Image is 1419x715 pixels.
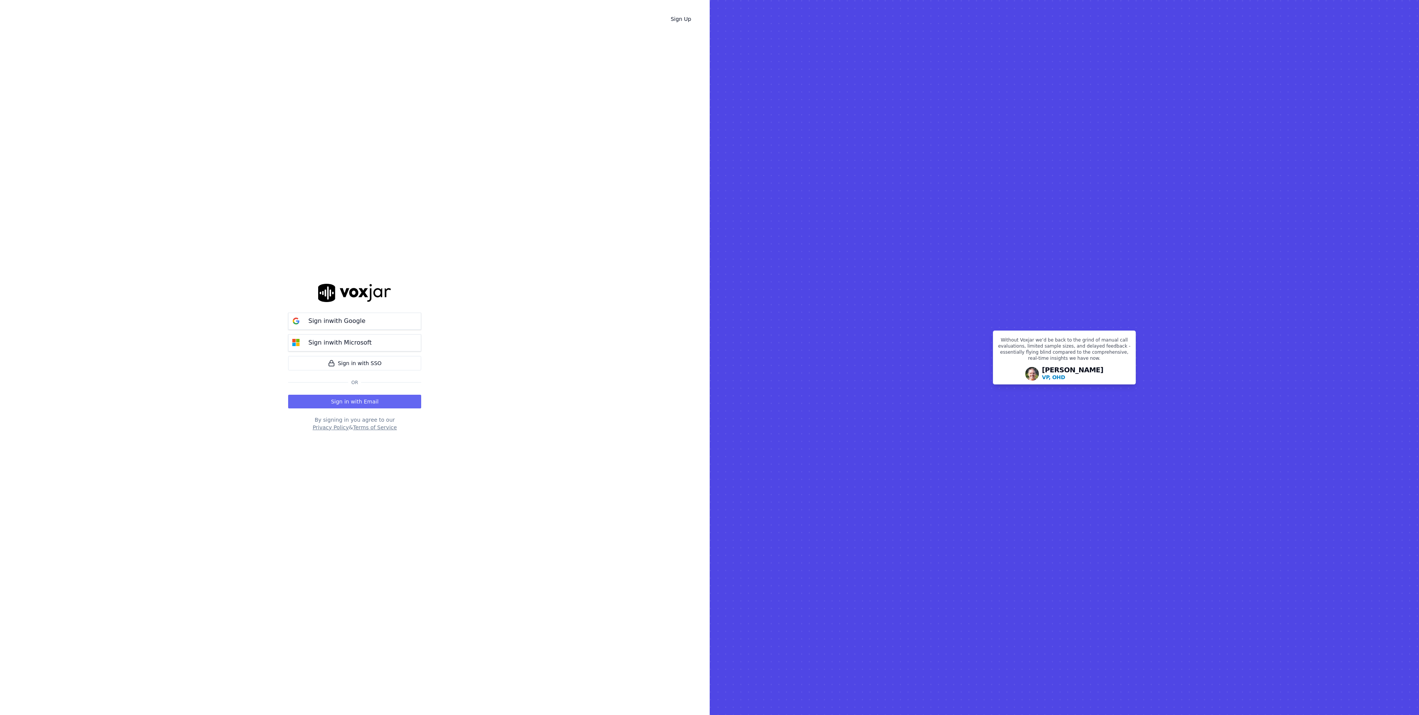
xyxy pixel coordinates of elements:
[289,335,304,350] img: microsoft Sign in button
[348,380,361,386] span: Or
[353,424,397,431] button: Terms of Service
[318,284,391,302] img: logo
[289,313,304,329] img: google Sign in button
[288,313,421,330] button: Sign inwith Google
[1042,373,1065,381] p: VP, OHD
[312,424,349,431] button: Privacy Policy
[308,338,371,347] p: Sign in with Microsoft
[1042,367,1103,381] div: [PERSON_NAME]
[664,12,697,26] a: Sign Up
[288,395,421,408] button: Sign in with Email
[1025,367,1039,381] img: Avatar
[288,334,421,351] button: Sign inwith Microsoft
[998,337,1131,364] p: Without Voxjar we’d be back to the grind of manual call evaluations, limited sample sizes, and de...
[308,316,365,326] p: Sign in with Google
[288,416,421,431] div: By signing in you agree to our &
[288,356,421,370] a: Sign in with SSO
